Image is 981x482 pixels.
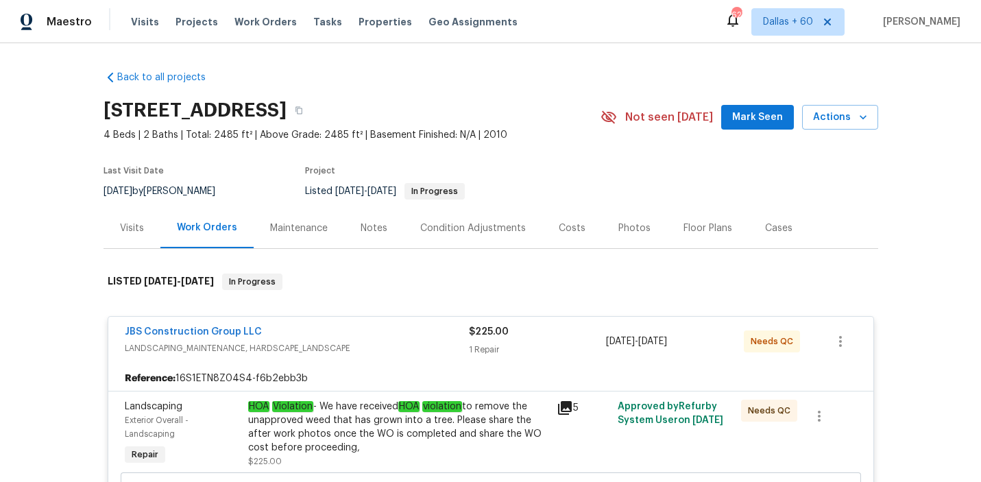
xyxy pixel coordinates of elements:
span: [DATE] [692,415,723,425]
div: 5 [557,400,610,416]
span: Visits [131,15,159,29]
span: [DATE] [335,186,364,196]
div: 16S1ETN8Z04S4-f6b2ebb3b [108,366,873,391]
span: Actions [813,109,867,126]
span: Tasks [313,17,342,27]
div: Maintenance [270,221,328,235]
div: - We have received to remove the unapproved weed that has grown into a tree. Please share the aft... [248,400,548,455]
span: Repair [126,448,164,461]
span: [DATE] [181,276,214,286]
div: 1 Repair [469,343,607,357]
a: Back to all projects [104,71,235,84]
div: Cases [765,221,792,235]
span: [DATE] [367,186,396,196]
em: Violation [272,401,313,412]
div: Work Orders [177,221,237,234]
button: Actions [802,105,878,130]
em: violation [422,401,462,412]
span: Listed [305,186,465,196]
span: [DATE] [638,337,667,346]
h2: [STREET_ADDRESS] [104,104,287,117]
div: Costs [559,221,585,235]
span: Maestro [47,15,92,29]
div: 627 [731,8,741,22]
span: $225.00 [248,457,282,466]
a: JBS Construction Group LLC [125,327,262,337]
span: Project [305,167,335,175]
button: Mark Seen [721,105,794,130]
span: $225.00 [469,327,509,337]
span: Last Visit Date [104,167,164,175]
span: [DATE] [606,337,635,346]
div: LISTED [DATE]-[DATE]In Progress [104,260,878,304]
b: Reference: [125,372,175,385]
span: Approved by Refurby System User on [618,402,723,425]
div: Floor Plans [683,221,732,235]
span: Mark Seen [732,109,783,126]
div: by [PERSON_NAME] [104,183,232,200]
span: Dallas + 60 [763,15,813,29]
span: [DATE] [104,186,132,196]
h6: LISTED [108,274,214,290]
span: Landscaping [125,402,182,411]
div: Condition Adjustments [420,221,526,235]
span: Exterior Overall - Landscaping [125,416,189,438]
span: Properties [359,15,412,29]
div: Visits [120,221,144,235]
span: LANDSCAPING_MAINTENANCE, HARDSCAPE_LANDSCAPE [125,341,469,355]
span: Needs QC [748,404,796,418]
span: Not seen [DATE] [625,110,713,124]
div: Photos [618,221,651,235]
em: HOA [248,401,269,412]
span: In Progress [406,187,463,195]
span: - [606,335,667,348]
span: Needs QC [751,335,799,348]
span: [PERSON_NAME] [877,15,960,29]
em: HOA [398,401,420,412]
span: In Progress [223,275,281,289]
button: Copy Address [287,98,311,123]
span: 4 Beds | 2 Baths | Total: 2485 ft² | Above Grade: 2485 ft² | Basement Finished: N/A | 2010 [104,128,601,142]
div: Notes [361,221,387,235]
span: Projects [175,15,218,29]
span: - [144,276,214,286]
span: - [335,186,396,196]
span: Work Orders [234,15,297,29]
span: Geo Assignments [428,15,518,29]
span: [DATE] [144,276,177,286]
